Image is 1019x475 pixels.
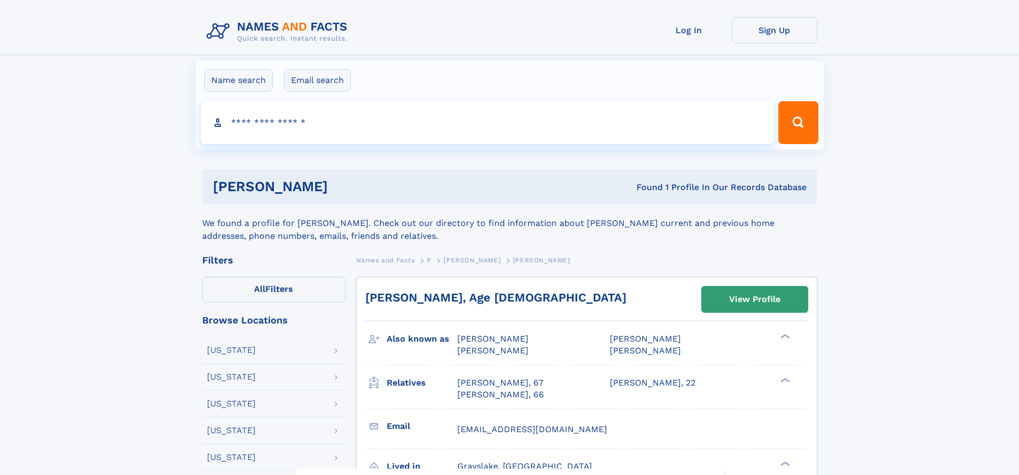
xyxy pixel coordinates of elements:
[443,257,501,264] span: [PERSON_NAME]
[729,287,780,312] div: View Profile
[204,69,273,92] label: Name search
[457,377,543,389] a: [PERSON_NAME], 67
[207,373,256,381] div: [US_STATE]
[365,291,626,304] a: [PERSON_NAME], Age [DEMOGRAPHIC_DATA]
[457,461,592,471] span: Grayslake, [GEOGRAPHIC_DATA]
[610,345,681,356] span: [PERSON_NAME]
[457,334,528,344] span: [PERSON_NAME]
[778,460,791,467] div: ❯
[202,277,346,303] label: Filters
[356,253,415,267] a: Names and Facts
[482,182,807,193] div: Found 1 Profile In Our Records Database
[778,101,818,144] button: Search Button
[427,253,432,267] a: P
[427,257,432,264] span: P
[610,377,695,389] a: [PERSON_NAME], 22
[513,257,570,264] span: [PERSON_NAME]
[207,426,256,435] div: [US_STATE]
[457,424,607,434] span: [EMAIL_ADDRESS][DOMAIN_NAME]
[443,253,501,267] a: [PERSON_NAME]
[457,389,544,401] a: [PERSON_NAME], 66
[201,101,774,144] input: search input
[610,334,681,344] span: [PERSON_NAME]
[778,333,791,340] div: ❯
[202,204,817,243] div: We found a profile for [PERSON_NAME]. Check out our directory to find information about [PERSON_N...
[254,284,265,294] span: All
[387,330,457,348] h3: Also known as
[387,417,457,435] h3: Email
[202,255,346,265] div: Filters
[213,180,482,193] h1: [PERSON_NAME]
[702,286,808,312] a: View Profile
[646,17,732,43] a: Log In
[207,453,256,462] div: [US_STATE]
[202,315,346,325] div: Browse Locations
[732,17,817,43] a: Sign Up
[284,69,351,92] label: Email search
[202,17,356,46] img: Logo Names and Facts
[457,345,528,356] span: [PERSON_NAME]
[387,374,457,392] h3: Relatives
[207,346,256,355] div: [US_STATE]
[207,399,256,408] div: [US_STATE]
[778,376,791,383] div: ❯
